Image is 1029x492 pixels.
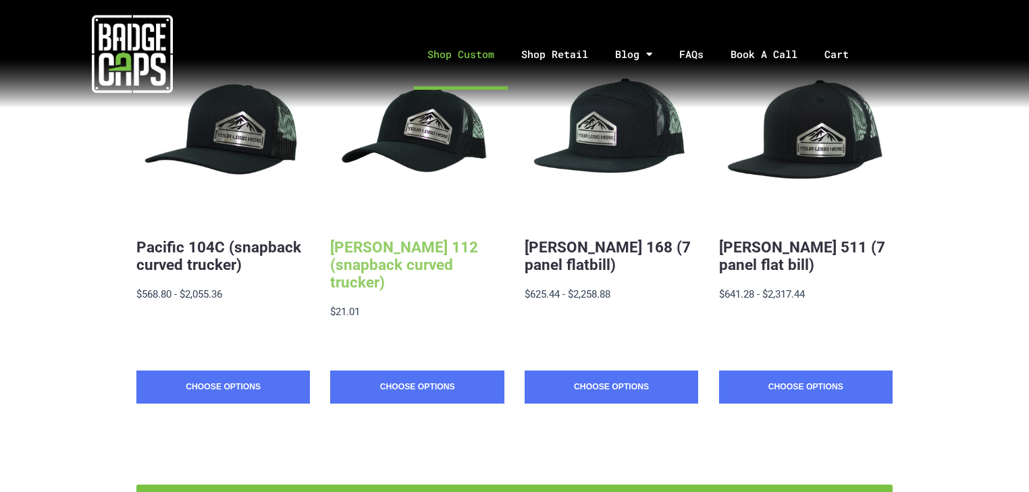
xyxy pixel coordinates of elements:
[330,49,504,222] button: BadgeCaps - Richardson 112
[508,19,602,90] a: Shop Retail
[666,19,717,90] a: FAQs
[330,371,504,404] a: Choose Options
[136,371,310,404] a: Choose Options
[136,238,301,273] a: Pacific 104C (snapback curved trucker)
[525,238,691,273] a: [PERSON_NAME] 168 (7 panel flatbill)
[330,306,360,318] span: $21.01
[717,19,811,90] a: Book A Call
[961,427,1029,492] iframe: Chat Widget
[525,49,698,222] button: BadgeCaps - Richardson 168
[719,238,885,273] a: [PERSON_NAME] 511 (7 panel flat bill)
[525,288,610,300] span: $625.44 - $2,258.88
[264,19,1029,90] nav: Menu
[414,19,508,90] a: Shop Custom
[719,371,893,404] a: Choose Options
[719,288,805,300] span: $641.28 - $2,317.44
[811,19,879,90] a: Cart
[92,13,173,94] img: badgecaps white logo with green acccent
[330,238,478,291] a: [PERSON_NAME] 112 (snapback curved trucker)
[719,49,893,222] button: BadgeCaps - Richardson 511
[602,19,666,90] a: Blog
[136,49,310,222] button: BadgeCaps - Pacific 104C
[136,288,222,300] span: $568.80 - $2,055.36
[525,371,698,404] a: Choose Options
